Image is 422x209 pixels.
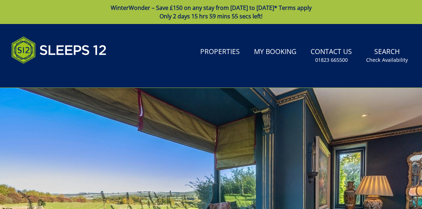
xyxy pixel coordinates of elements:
small: Check Availability [366,56,408,64]
span: Only 2 days 15 hrs 59 mins 55 secs left! [160,12,262,20]
img: Sleeps 12 [11,32,107,68]
small: 01823 665500 [315,56,348,64]
a: SearchCheck Availability [363,44,411,67]
a: My Booking [251,44,299,60]
a: Contact Us01823 665500 [308,44,355,67]
iframe: Customer reviews powered by Trustpilot [8,72,82,78]
a: Properties [197,44,243,60]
